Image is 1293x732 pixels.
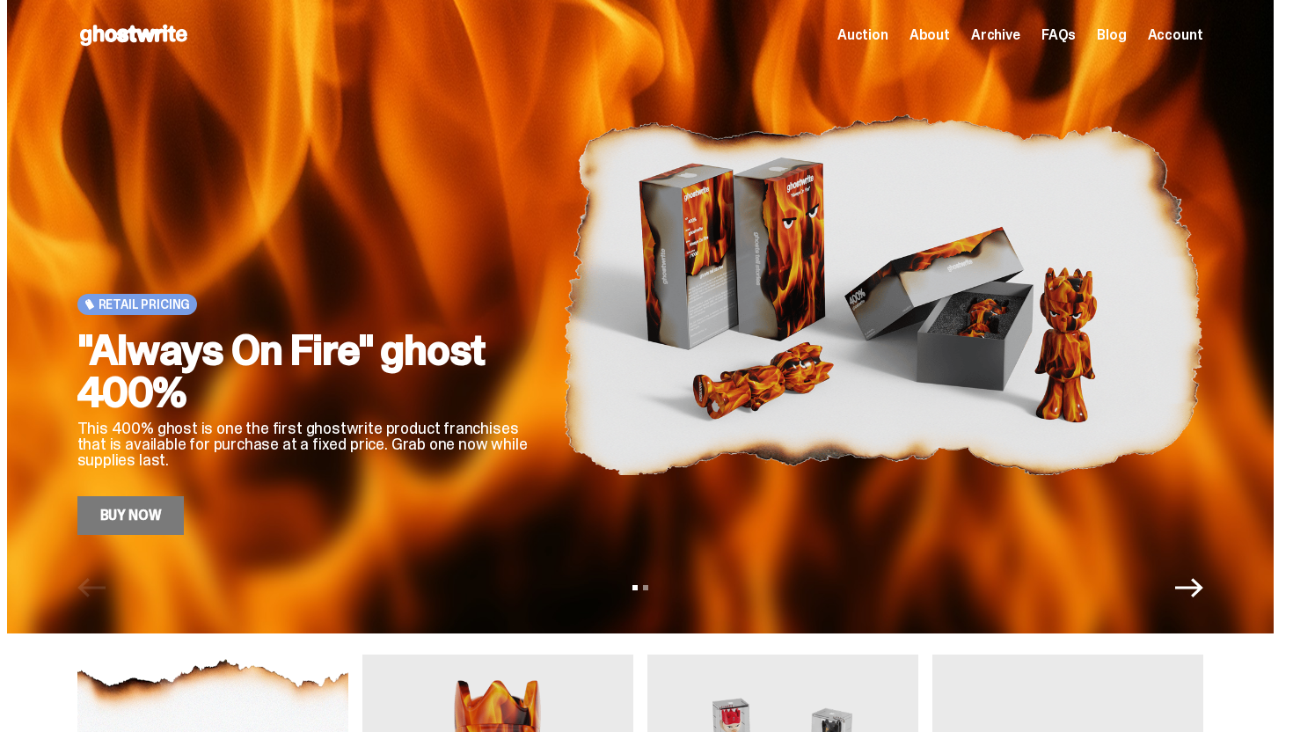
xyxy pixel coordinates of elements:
a: Blog [1097,28,1126,42]
a: FAQs [1041,28,1076,42]
button: Next [1175,574,1203,602]
a: Archive [971,28,1020,42]
button: View slide 1 [632,585,638,590]
span: Retail Pricing [99,297,191,311]
img: "Always On Fire" ghost 400% [563,55,1203,535]
a: About [909,28,950,42]
button: View slide 2 [643,585,648,590]
p: This 400% ghost is one the first ghostwrite product franchises that is available for purchase at ... [77,421,535,468]
a: Auction [837,28,888,42]
a: Account [1148,28,1203,42]
h2: "Always On Fire" ghost 400% [77,329,535,414]
a: Buy Now [77,496,185,535]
